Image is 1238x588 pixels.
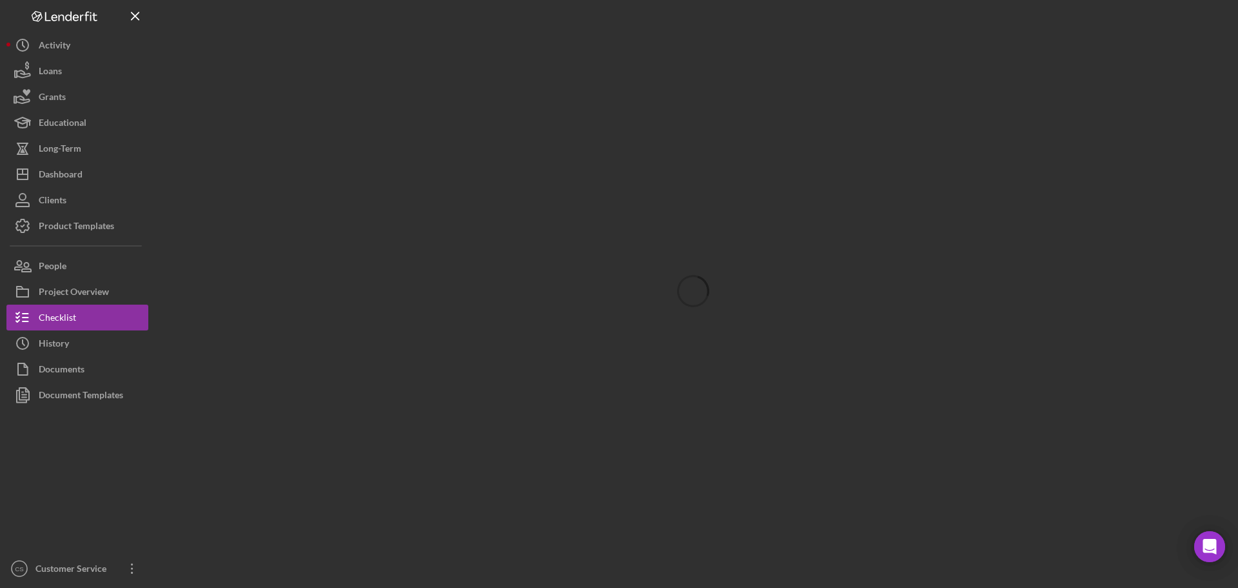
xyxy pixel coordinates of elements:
button: Grants [6,84,148,110]
div: Customer Service [32,556,116,585]
div: Grants [39,84,66,113]
div: Checklist [39,305,76,334]
div: Open Intercom Messenger [1194,531,1225,562]
div: Long-Term [39,136,81,165]
div: Project Overview [39,279,109,308]
button: Product Templates [6,213,148,239]
button: Educational [6,110,148,136]
button: Document Templates [6,382,148,408]
div: Documents [39,356,84,385]
div: History [39,330,69,360]
div: People [39,253,66,282]
div: Clients [39,187,66,216]
text: CS [15,565,23,573]
button: Project Overview [6,279,148,305]
button: Activity [6,32,148,58]
button: Long-Term [6,136,148,161]
button: Clients [6,187,148,213]
div: Loans [39,58,62,87]
button: Loans [6,58,148,84]
button: Dashboard [6,161,148,187]
button: People [6,253,148,279]
div: Product Templates [39,213,114,242]
div: Educational [39,110,86,139]
div: Activity [39,32,70,61]
div: Document Templates [39,382,123,411]
button: Checklist [6,305,148,330]
button: CSCustomer Service [6,556,148,582]
div: Dashboard [39,161,83,190]
button: Documents [6,356,148,382]
button: History [6,330,148,356]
